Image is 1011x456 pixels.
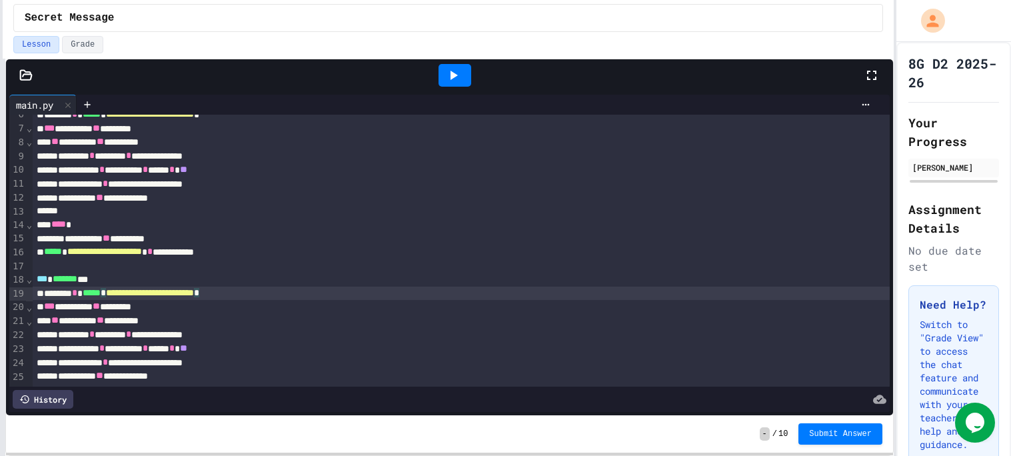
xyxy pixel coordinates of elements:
div: 7 [9,122,26,136]
div: 21 [9,315,26,329]
div: 26 [9,385,26,398]
span: Fold line [26,316,33,327]
div: My Account [907,5,948,36]
div: 12 [9,191,26,205]
div: 22 [9,329,26,343]
div: 16 [9,246,26,260]
p: Switch to "Grade View" to access the chat feature and communicate with your teacher for help and ... [920,318,988,451]
span: Secret Message [25,10,114,26]
span: Fold line [26,137,33,147]
span: - [760,427,770,441]
div: 25 [9,371,26,385]
h2: Your Progress [908,113,999,151]
iframe: chat widget [955,403,998,443]
div: 24 [9,357,26,371]
div: 9 [9,150,26,164]
div: [PERSON_NAME] [912,161,995,173]
div: 8 [9,136,26,150]
div: 6 [9,108,26,122]
div: History [13,390,73,409]
div: 20 [9,301,26,315]
div: 15 [9,232,26,246]
div: 10 [9,163,26,177]
span: Fold line [26,274,33,285]
span: Submit Answer [809,429,872,439]
span: Fold line [26,302,33,313]
h1: 8G D2 2025-26 [908,54,999,91]
h3: Need Help? [920,297,988,313]
div: 13 [9,205,26,219]
div: 18 [9,273,26,287]
div: main.py [9,95,77,115]
button: Grade [62,36,103,53]
span: Fold line [26,123,33,133]
h2: Assignment Details [908,200,999,237]
span: Fold line [26,219,33,230]
div: 17 [9,260,26,273]
span: / [772,429,777,439]
div: 23 [9,343,26,357]
div: 19 [9,287,26,301]
div: 11 [9,177,26,191]
div: main.py [9,98,60,112]
div: No due date set [908,243,999,275]
button: Submit Answer [798,423,882,445]
span: 10 [778,429,788,439]
div: 14 [9,219,26,233]
button: Lesson [13,36,59,53]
